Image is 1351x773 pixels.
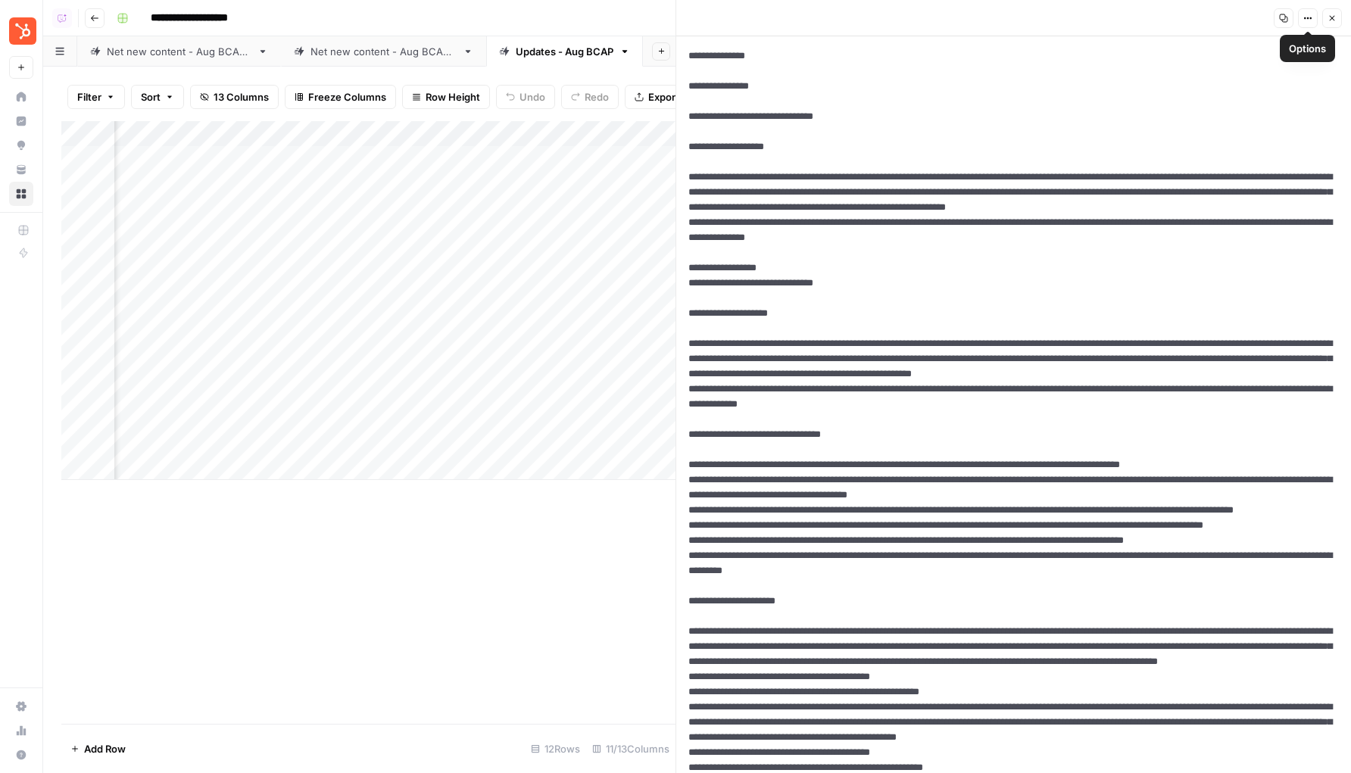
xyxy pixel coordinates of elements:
[131,85,184,109] button: Sort
[141,89,161,104] span: Sort
[561,85,619,109] button: Redo
[648,89,702,104] span: Export CSV
[516,44,613,59] div: Updates - Aug BCAP
[77,89,101,104] span: Filter
[9,694,33,718] a: Settings
[67,85,125,109] button: Filter
[9,109,33,133] a: Insights
[586,737,675,761] div: 11/13 Columns
[625,85,712,109] button: Export CSV
[9,12,33,50] button: Workspace: Blog Content Action Plan
[496,85,555,109] button: Undo
[9,182,33,206] a: Browse
[9,718,33,743] a: Usage
[525,737,586,761] div: 12 Rows
[310,44,457,59] div: Net new content - Aug BCAP 2
[84,741,126,756] span: Add Row
[402,85,490,109] button: Row Height
[281,36,486,67] a: Net new content - Aug BCAP 2
[9,17,36,45] img: Blog Content Action Plan Logo
[486,36,643,67] a: Updates - Aug BCAP
[9,743,33,767] button: Help + Support
[214,89,269,104] span: 13 Columns
[285,85,396,109] button: Freeze Columns
[9,133,33,157] a: Opportunities
[107,44,251,59] div: Net new content - Aug BCAP 1
[9,157,33,182] a: Your Data
[77,36,281,67] a: Net new content - Aug BCAP 1
[585,89,609,104] span: Redo
[426,89,480,104] span: Row Height
[9,85,33,109] a: Home
[308,89,386,104] span: Freeze Columns
[61,737,135,761] button: Add Row
[519,89,545,104] span: Undo
[190,85,279,109] button: 13 Columns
